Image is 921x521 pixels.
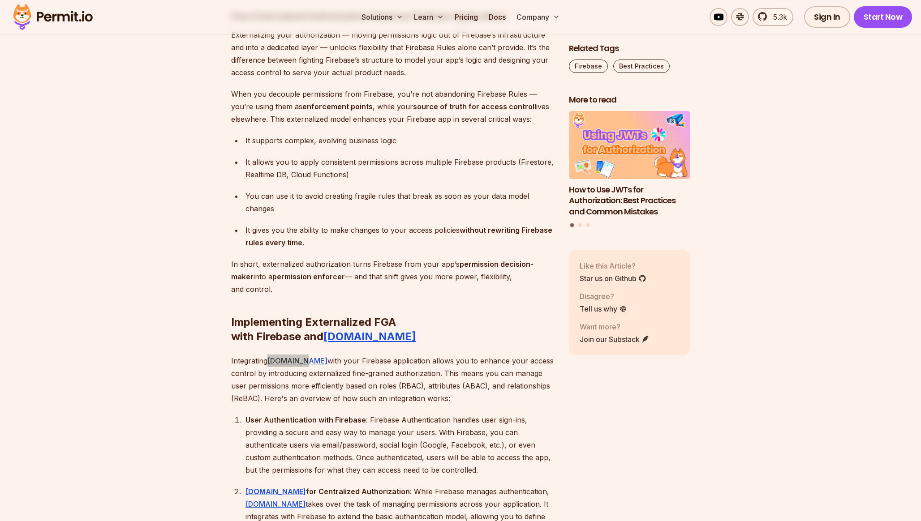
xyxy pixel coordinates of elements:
strong: permission enforcer [272,272,345,281]
div: It gives you the ability to make changes to your access policies [245,224,555,249]
p: When you decouple permissions from Firebase, you’re not abandoning Firebase Rules — you’re using ... [231,88,555,125]
a: Best Practices [613,60,670,73]
a: [DOMAIN_NAME] [245,487,306,496]
p: Disagree? [580,290,627,301]
img: Permit logo [9,2,97,32]
a: How to Use JWTs for Authorization: Best Practices and Common MistakesHow to Use JWTs for Authoriz... [569,111,690,218]
a: Pricing [451,8,482,26]
strong: Implementing Externalized FGA with Firebase and [231,316,396,343]
a: 5.3k [753,8,793,26]
li: 1 of 3 [569,111,690,218]
button: Company [513,8,564,26]
a: [DOMAIN_NAME] [267,356,327,365]
a: Firebase [569,60,608,73]
a: Start Now [854,6,912,28]
p: Want more? [580,321,650,332]
button: Solutions [358,8,407,26]
button: Go to slide 1 [570,223,574,227]
button: Learn [410,8,448,26]
p: Like this Article? [580,260,646,271]
strong: for Centralized Authorization [306,487,410,496]
a: Star us on Github [580,273,646,283]
strong: enforcement points [302,102,373,111]
button: Go to slide 2 [578,223,582,226]
button: Go to slide 3 [586,223,590,226]
div: Posts [569,111,690,228]
h2: Related Tags [569,43,690,54]
div: It supports complex, evolving business logic [245,134,555,147]
span: 5.3k [768,12,787,22]
p: Externalizing your authorization — moving permissions logic out of Firebase’s infrastructure and ... [231,29,555,79]
h3: How to Use JWTs for Authorization: Best Practices and Common Mistakes [569,184,690,217]
p: Integrating with your Firebase application allows you to enhance your access control by introduci... [231,354,555,405]
a: Docs [485,8,509,26]
a: Join our Substack [580,333,650,344]
h2: More to read [569,94,690,106]
a: Sign In [804,6,850,28]
a: [DOMAIN_NAME] [323,330,416,343]
img: How to Use JWTs for Authorization: Best Practices and Common Mistakes [569,111,690,179]
strong: source of truth for access control [413,102,534,111]
p: In short, externalized authorization turns Firebase from your app’s into a — and that shift gives... [231,258,555,295]
a: [DOMAIN_NAME] [245,500,306,508]
div: : Firebase Authentication handles user sign-ins, providing a secure and easy way to manage your u... [245,414,555,476]
a: Tell us why [580,303,627,314]
strong: User Authentication with Firebase [245,415,366,424]
div: You can use it to avoid creating fragile rules that break as soon as your data model changes [245,190,555,215]
div: It allows you to apply consistent permissions across multiple Firebase products (Firestore, Realt... [245,156,555,181]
